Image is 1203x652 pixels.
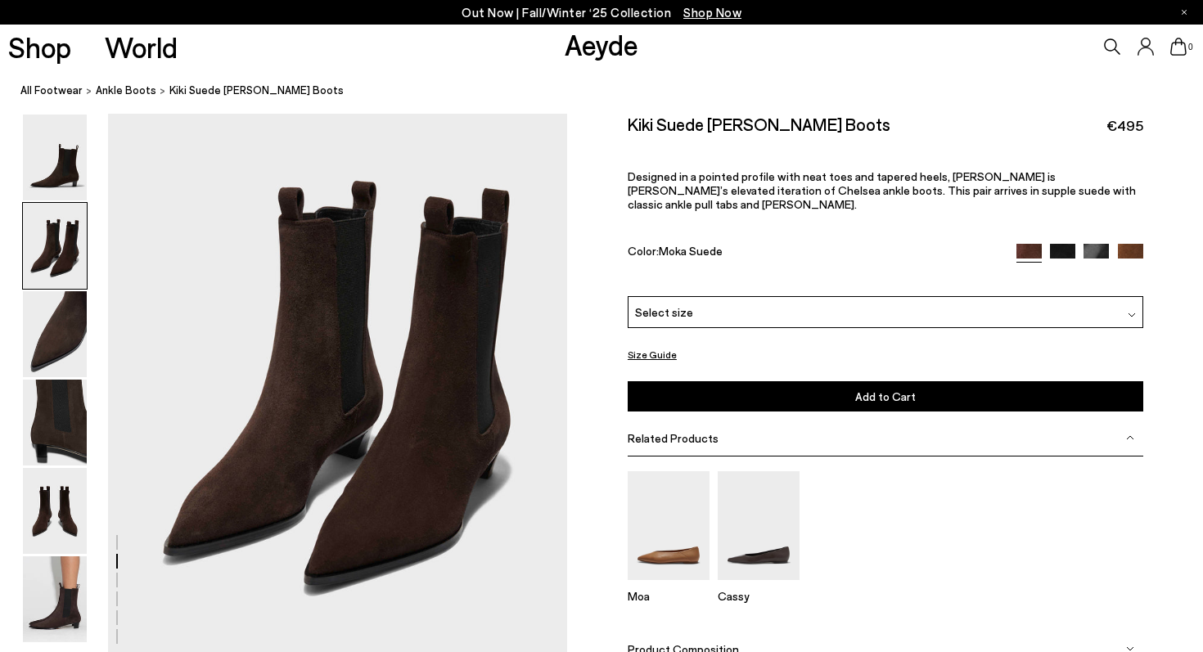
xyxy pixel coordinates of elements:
[628,244,1000,263] div: Color:
[628,344,677,365] button: Size Guide
[1170,38,1187,56] a: 0
[718,569,800,603] a: Cassy Pointed-Toe Flats Cassy
[8,33,71,61] a: Shop
[23,291,87,377] img: Kiki Suede Chelsea Boots - Image 3
[855,389,916,403] span: Add to Cart
[659,244,723,258] span: Moka Suede
[628,569,710,603] a: Moa Pointed-Toe Flats Moa
[462,2,741,23] p: Out Now | Fall/Winter ‘25 Collection
[23,380,87,465] img: Kiki Suede Chelsea Boots - Image 4
[1126,434,1134,442] img: svg%3E
[628,114,890,134] h2: Kiki Suede [PERSON_NAME] Boots
[1128,311,1136,319] img: svg%3E
[628,471,710,580] img: Moa Pointed-Toe Flats
[718,471,800,580] img: Cassy Pointed-Toe Flats
[628,431,719,445] span: Related Products
[96,83,156,97] span: ankle boots
[628,589,710,603] p: Moa
[1106,115,1143,136] span: €495
[718,589,800,603] p: Cassy
[23,115,87,200] img: Kiki Suede Chelsea Boots - Image 1
[20,69,1203,114] nav: breadcrumb
[105,33,178,61] a: World
[23,556,87,642] img: Kiki Suede Chelsea Boots - Image 6
[96,82,156,99] a: ankle boots
[628,381,1143,411] button: Add to Cart
[635,304,693,321] span: Select size
[628,169,1143,211] p: Designed in a pointed profile with neat toes and tapered heels, [PERSON_NAME] is [PERSON_NAME]’s ...
[169,82,344,99] span: Kiki Suede [PERSON_NAME] Boots
[683,5,741,20] span: Navigate to /collections/new-in
[1187,43,1195,52] span: 0
[20,82,83,99] a: All Footwear
[23,468,87,554] img: Kiki Suede Chelsea Boots - Image 5
[565,27,638,61] a: Aeyde
[23,203,87,289] img: Kiki Suede Chelsea Boots - Image 2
